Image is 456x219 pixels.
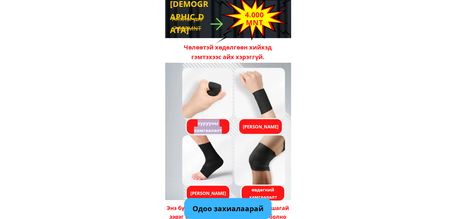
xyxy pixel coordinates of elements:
h3: өвдөгний хамгаалалт [240,186,286,200]
h3: [PERSON_NAME] [238,123,283,130]
h3: хурууны хамгаалалт [185,119,231,134]
h2: 4.000 MNT [234,11,275,27]
h1: Чөлөөтэй хөдөлгөөн хийхэд гэмтэхээс айх хэрэггүй. [175,43,281,62]
h3: [PERSON_NAME] [186,190,231,197]
p: Одоо захиалаарай [184,198,272,219]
